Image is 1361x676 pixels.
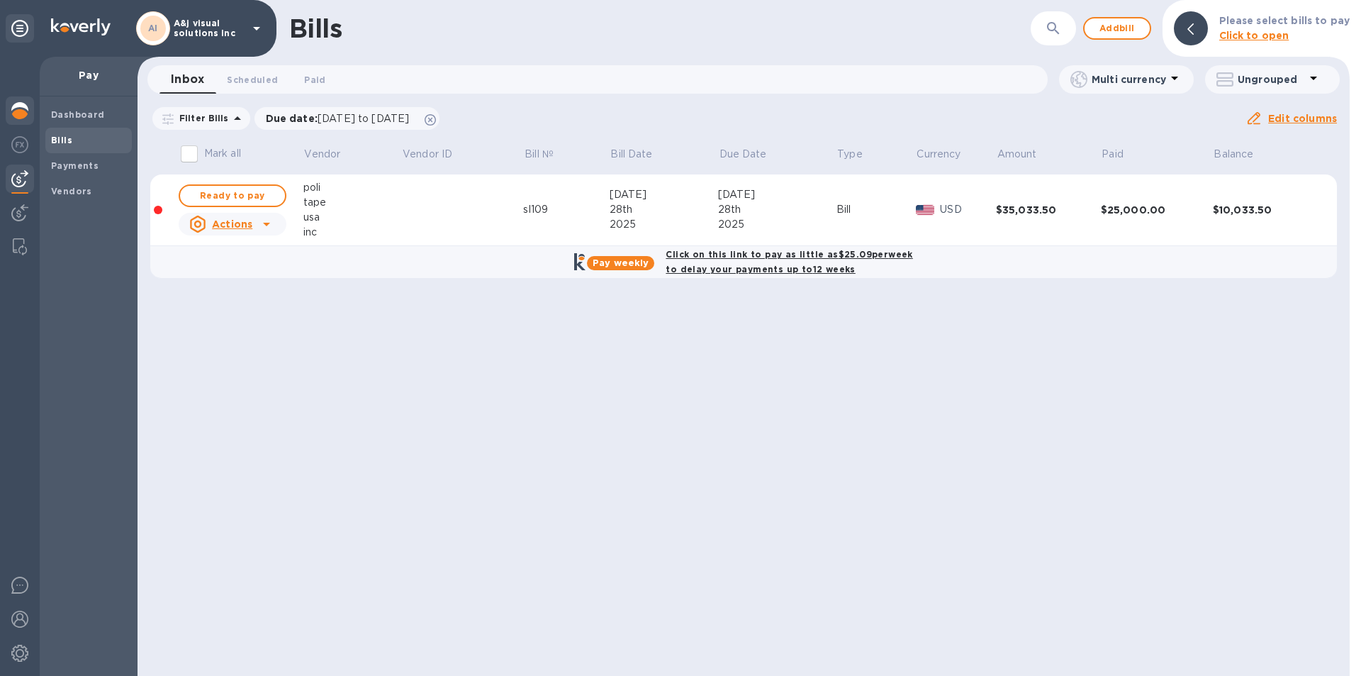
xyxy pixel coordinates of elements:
[666,249,912,275] b: Click on this link to pay as little as $25.09 per week to delay your payments up to 12 weeks
[51,18,111,35] img: Logo
[916,205,935,215] img: USD
[289,13,342,43] h1: Bills
[940,202,996,217] p: USD
[610,202,718,217] div: 28th
[836,202,916,217] div: Bill
[1214,147,1253,162] p: Balance
[719,147,767,162] p: Due Date
[997,147,1055,162] span: Amount
[997,147,1037,162] p: Amount
[523,202,609,217] div: sl109
[1101,203,1213,217] div: $25,000.00
[171,70,204,89] span: Inbox
[1083,17,1151,40] button: Addbill
[303,195,402,210] div: tape
[6,14,34,43] div: Unpin categories
[1268,113,1337,124] u: Edit columns
[318,113,409,124] span: [DATE] to [DATE]
[996,203,1101,217] div: $35,033.50
[525,147,554,162] p: Bill №
[610,147,652,162] p: Bill Date
[719,147,785,162] span: Due Date
[174,112,229,124] p: Filter Bills
[403,147,471,162] span: Vendor ID
[304,72,325,87] span: Paid
[718,217,836,232] div: 2025
[917,147,960,162] p: Currency
[51,186,92,196] b: Vendors
[1214,147,1272,162] span: Balance
[1219,30,1289,41] b: Click to open
[837,147,863,162] p: Type
[51,135,72,145] b: Bills
[1096,20,1138,37] span: Add bill
[191,187,274,204] span: Ready to pay
[593,257,649,268] b: Pay weekly
[227,72,278,87] span: Scheduled
[1213,203,1317,217] div: $10,033.50
[148,23,158,33] b: AI
[718,202,836,217] div: 28th
[204,146,241,161] p: Mark all
[51,109,105,120] b: Dashboard
[837,147,881,162] span: Type
[1219,15,1350,26] b: Please select bills to pay
[1238,72,1305,87] p: Ungrouped
[1092,72,1166,87] p: Multi currency
[304,147,359,162] span: Vendor
[51,160,99,171] b: Payments
[303,225,402,240] div: inc
[525,147,572,162] span: Bill №
[610,217,718,232] div: 2025
[403,147,452,162] p: Vendor ID
[266,111,417,126] p: Due date :
[1102,147,1124,162] p: Paid
[174,18,245,38] p: A&j visual solutions inc
[179,184,286,207] button: Ready to pay
[610,147,671,162] span: Bill Date
[51,68,126,82] p: Pay
[212,218,252,230] u: Actions
[718,187,836,202] div: [DATE]
[610,187,718,202] div: [DATE]
[1102,147,1142,162] span: Paid
[11,136,28,153] img: Foreign exchange
[303,210,402,225] div: usa
[304,147,340,162] p: Vendor
[254,107,440,130] div: Due date:[DATE] to [DATE]
[303,180,402,195] div: poli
